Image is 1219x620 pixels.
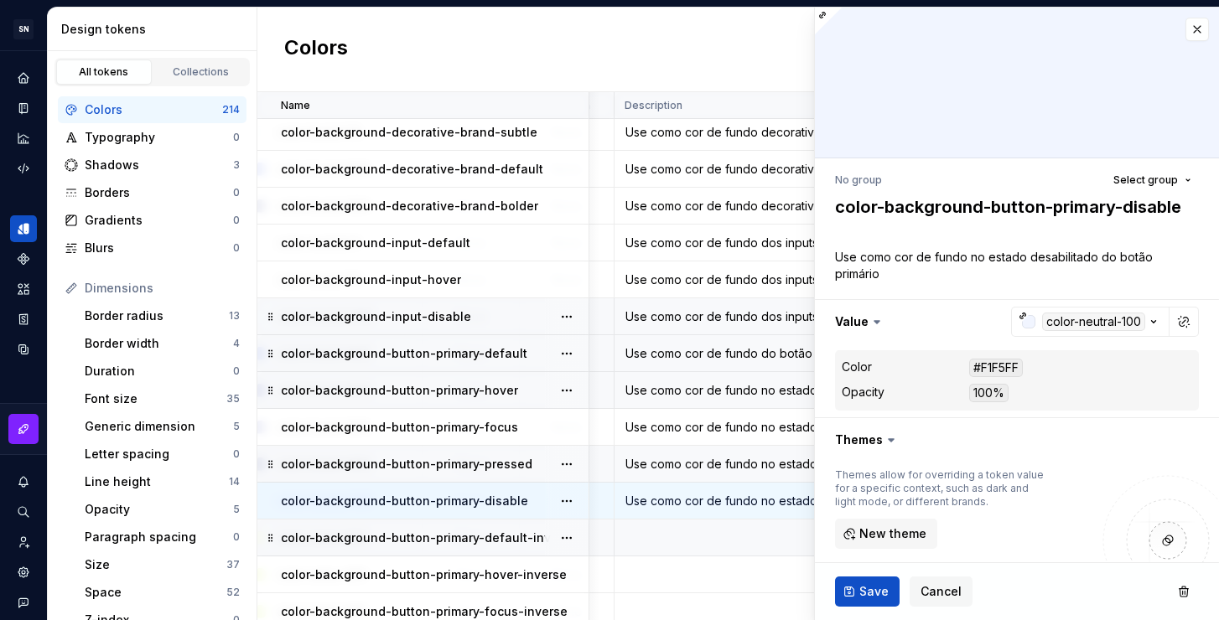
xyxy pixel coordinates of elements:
[85,584,226,601] div: Space
[10,276,37,302] a: Assets
[85,446,233,462] div: Letter spacing
[10,589,37,616] div: Contact support
[233,186,240,199] div: 0
[229,475,240,488] div: 14
[78,524,246,550] a: Paragraph spacing0
[10,529,37,555] a: Invite team
[233,158,240,172] div: 3
[226,558,240,571] div: 37
[78,302,246,329] a: Border radius13
[226,586,240,599] div: 52
[284,34,348,65] h2: Colors
[3,11,44,47] button: SN
[615,456,921,473] div: Use como cor de fundo no estado pressionado do botão primário
[832,192,1196,245] textarea: color-background-button-primary-disable
[281,99,310,112] p: Name
[281,235,470,251] p: color-background-input-default
[61,21,250,38] div: Design tokens
[615,198,921,214] div: Use como cor de fundo decorativa em containers e páginas, quando houver necessidade de destacar a...
[85,101,222,118] div: Colors
[85,157,233,173] div: Shadows
[58,235,246,261] a: Blurs0
[10,245,37,272] div: Components
[85,307,229,324] div: Border radius
[281,566,567,583] p: color-background-button-primary-hover-inverse
[78,413,246,440] a: Generic dimension5
[842,359,872,375] div: Color
[85,280,240,297] div: Dimensions
[85,390,226,407] div: Font size
[78,496,246,523] a: Opacity5
[969,359,1023,377] div: #F1F5FF
[281,161,543,178] p: color-background-decorative-brand-default
[226,392,240,406] div: 35
[615,493,921,509] div: Use como cor de fundo no estado desabilitado do botão primário
[58,124,246,151] a: Typography0
[233,503,240,516] div: 5
[58,152,246,178] a: Shadows3
[229,309,240,323] div: 13
[233,530,240,544] div: 0
[281,308,471,325] p: color-background-input-disable
[835,173,882,187] div: No group
[625,99,682,112] p: Description
[842,384,884,400] div: Opacity
[233,364,240,378] div: 0
[78,468,246,495] a: Line height14
[233,131,240,144] div: 0
[85,184,233,201] div: Borders
[281,530,577,546] p: color-background-button-primary-default-inverse
[859,525,926,542] span: New theme
[1106,168,1199,192] button: Select group
[615,419,921,436] div: Use como cor de fundo no estado foco do botão primário
[281,198,538,214] p: color-background-decorative-brand-bolder
[78,579,246,606] a: Space52
[10,336,37,363] a: Data sources
[233,241,240,255] div: 0
[10,215,37,242] a: Design tokens
[78,385,246,412] a: Font size35
[78,551,246,578] a: Size37
[85,335,233,352] div: Border width
[835,519,937,549] button: New theme
[222,103,240,116] div: 214
[85,529,233,545] div: Paragraph spacing
[58,207,246,234] a: Gradients0
[10,95,37,121] div: Documentation
[85,418,233,435] div: Generic dimension
[85,129,233,146] div: Typography
[85,473,229,490] div: Line height
[10,65,37,91] a: Home
[281,382,518,399] p: color-background-button-primary-hover
[10,468,37,495] button: Notifications
[159,65,243,79] div: Collections
[615,235,921,251] div: Use como cor de fundo dos inputs no estado padrão
[921,583,962,600] span: Cancel
[281,456,532,473] p: color-background-button-primary-pressed
[10,155,37,182] div: Code automation
[10,559,37,586] div: Settings
[859,583,889,600] span: Save
[10,125,37,152] a: Analytics
[615,271,921,288] div: Use como cor de fundo dos inputs no estado hover
[835,468,1045,509] div: Themes allow for overriding a token value for a specific context, such as dark and light mode, or...
[615,345,921,362] div: Use como cor de fundo do botão primário no estado padrão.
[233,337,240,350] div: 4
[58,179,246,206] a: Borders0
[969,384,1009,402] div: 100%
[62,65,146,79] div: All tokens
[10,499,37,525] button: Search ⌘K
[281,345,527,362] p: color-background-button-primary-default
[281,419,518,436] p: color-background-button-primary-focus
[10,306,37,333] div: Storybook stories
[910,576,973,607] button: Cancel
[233,447,240,461] div: 0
